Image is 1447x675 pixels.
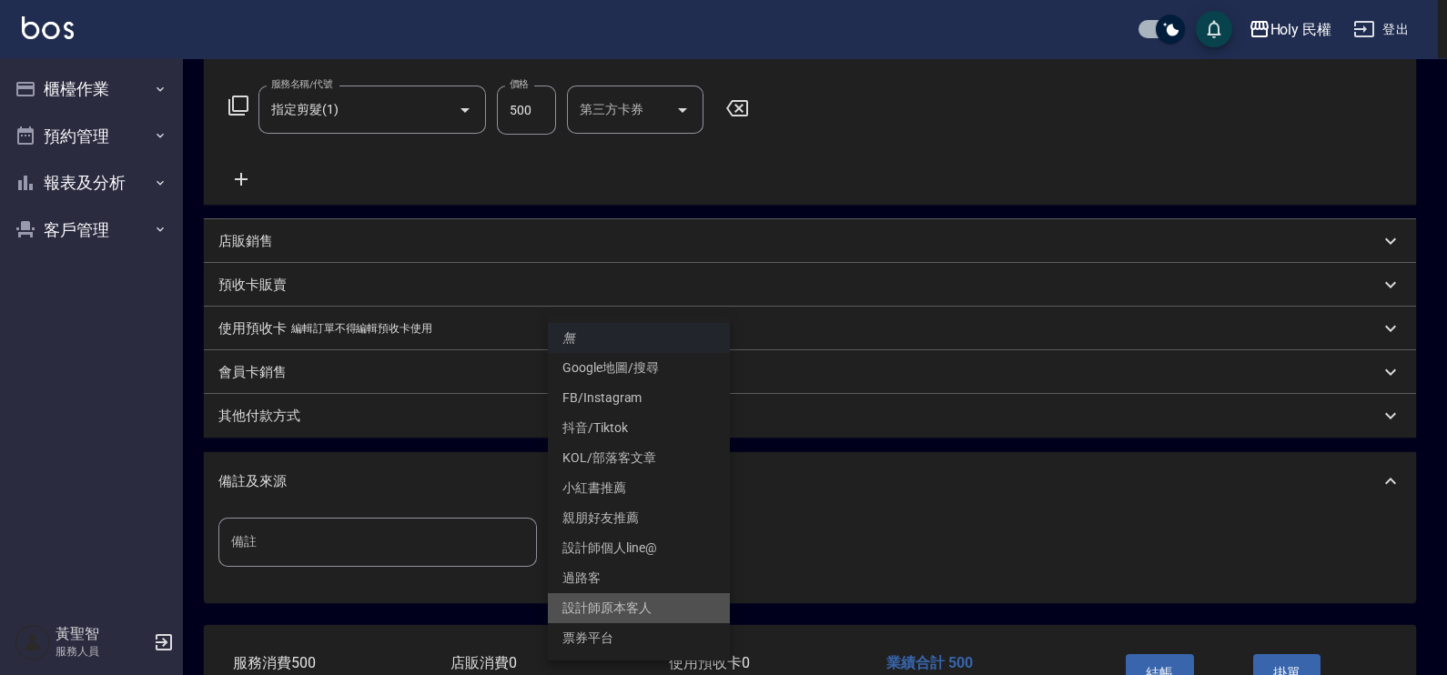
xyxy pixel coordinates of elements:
li: 票券平台 [548,623,730,653]
li: 設計師個人line@ [548,533,730,563]
li: 過路客 [548,563,730,593]
li: 設計師原本客人 [548,593,730,623]
em: 無 [562,328,575,348]
li: 親朋好友推薦 [548,503,730,533]
li: 抖音/Tiktok [548,413,730,443]
li: FB/Instagram [548,383,730,413]
li: KOL/部落客文章 [548,443,730,473]
li: Google地圖/搜尋 [548,353,730,383]
li: 小紅書推薦 [548,473,730,503]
